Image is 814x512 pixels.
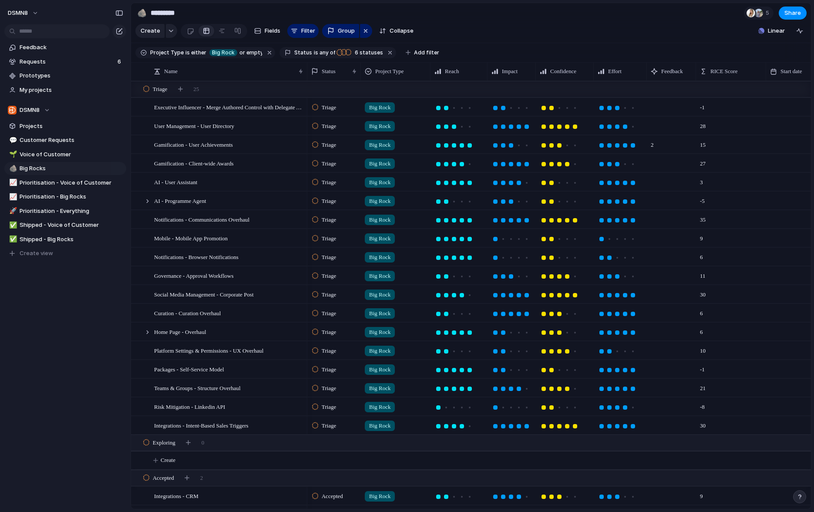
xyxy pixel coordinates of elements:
[369,403,390,411] span: Big Rock
[369,421,390,430] span: Big Rock
[369,141,390,149] span: Big Rock
[9,135,15,145] div: 💬
[696,342,709,355] span: 10
[8,207,17,216] button: 🚀
[154,327,206,337] span: Home Page - Overhaul
[8,221,17,229] button: ✅
[375,67,404,76] span: Project Type
[239,49,262,57] span: or empty
[154,345,263,355] span: Platform Settings & Permissions - UX Overhaul
[766,9,772,17] span: 5
[696,229,706,243] span: 9
[696,360,708,374] span: -1
[696,98,708,112] span: -1
[137,7,147,19] div: 🪨
[9,220,15,230] div: ✅
[696,117,709,131] span: 28
[135,6,149,20] button: 🪨
[8,235,17,244] button: ✅
[322,178,336,187] span: Triage
[322,309,336,318] span: Triage
[8,164,17,173] button: 🪨
[153,474,174,482] span: Accepted
[265,27,280,35] span: Fields
[336,48,385,57] button: 6 statuses
[322,122,336,131] span: Triage
[322,403,336,411] span: Triage
[154,195,206,205] span: AI - Programme Agent
[8,192,17,201] button: 📈
[696,192,708,205] span: -5
[118,57,123,66] span: 6
[301,27,315,35] span: Filter
[154,214,249,224] span: Notifications - Communications Overhaul
[9,206,15,216] div: 🚀
[4,233,126,246] a: ✅Shipped - Big Rocks
[4,205,126,218] a: 🚀Prioritisation - Everything
[445,67,459,76] span: Reach
[369,384,390,393] span: Big Rock
[369,103,390,112] span: Big Rock
[550,67,576,76] span: Confidence
[400,47,444,59] button: Add filter
[322,290,336,299] span: Triage
[9,178,15,188] div: 📈
[154,158,234,168] span: Gamification - Client-wide Awards
[376,24,417,38] button: Collapse
[8,9,28,17] span: DSMN8
[369,272,390,280] span: Big Rock
[4,69,126,82] a: Prototypes
[202,438,205,447] span: 0
[20,164,123,173] span: Big Rocks
[150,49,184,57] span: Project Type
[4,134,126,147] a: 💬Customer Requests
[200,474,203,482] span: 2
[20,57,115,66] span: Requests
[322,103,336,112] span: Triage
[4,120,126,133] a: Projects
[322,24,359,38] button: Group
[4,148,126,161] a: 🌱Voice of Customer
[322,328,336,337] span: Triage
[4,247,126,260] button: Create view
[190,49,207,57] span: either
[369,309,390,318] span: Big Rock
[4,219,126,232] a: ✅Shipped - Voice of Customer
[154,270,233,280] span: Governance - Approval Workflows
[4,162,126,175] a: 🪨Big Rocks
[141,27,160,35] span: Create
[154,289,254,299] span: Social Media Management - Corporate Post
[20,150,123,159] span: Voice of Customer
[4,41,126,54] a: Feedback
[20,221,123,229] span: Shipped - Voice of Customer
[154,139,233,149] span: Gamification - User Achievements
[369,178,390,187] span: Big Rock
[322,234,336,243] span: Triage
[779,7,807,20] button: Share
[8,150,17,159] button: 🌱
[352,49,360,56] span: 6
[502,67,518,76] span: Impact
[9,149,15,159] div: 🌱
[696,304,706,318] span: 6
[369,234,390,243] span: Big Rock
[4,84,126,97] a: My projects
[20,43,123,52] span: Feedback
[322,141,336,149] span: Triage
[4,190,126,203] div: 📈Prioritisation - Big Rocks
[322,253,336,262] span: Triage
[154,308,221,318] span: Curation - Curation Overhaul
[338,27,355,35] span: Group
[9,192,15,202] div: 📈
[20,122,123,131] span: Projects
[322,197,336,205] span: Triage
[710,67,737,76] span: RICE Score
[154,420,249,430] span: Integrations - Intent-Based Sales Triggers
[696,155,709,168] span: 27
[154,383,241,393] span: Teams & Groups - Structure Overhaul
[161,456,175,465] span: Create
[154,491,198,501] span: Integrations - CRM
[8,179,17,187] button: 📈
